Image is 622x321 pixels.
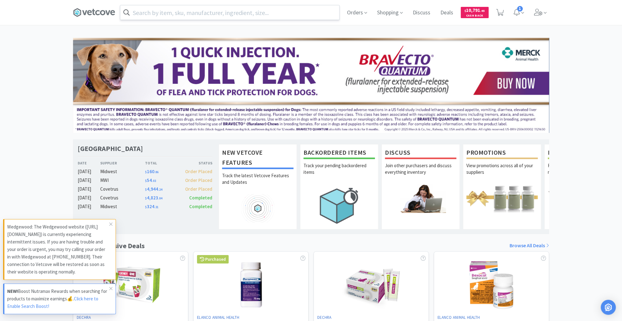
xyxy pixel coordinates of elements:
h1: Backordered Items [303,148,375,159]
span: $ [145,179,147,183]
span: 10,791 [464,7,485,13]
span: $ [145,205,147,209]
strong: NEW! [7,288,18,294]
span: . 84 [158,196,162,200]
span: $ [145,170,147,174]
a: [DATE]MWI$54.03Order Placed [78,177,212,184]
span: 54 [145,177,156,183]
span: $ [145,196,147,200]
div: [DATE] [78,177,100,184]
h1: New Vetcove Features [222,148,293,169]
a: Browse All Deals [510,242,549,250]
a: NEW!Boost Nutramax Rewards when searching for products to maximize earnings💰.Click here to Enable... [3,283,116,314]
div: [DATE] [78,194,100,202]
span: Completed [189,195,212,201]
a: [DATE]Midwest$324.31Completed [78,203,212,210]
span: 4,823 [145,195,162,201]
div: Supplier [100,160,145,166]
span: . 31 [154,205,158,209]
a: New Vetcove FeaturesTrack the latest Vetcove Features and Updates [219,144,297,229]
span: 1 [517,6,523,12]
a: [DATE]Covetrus$4,823.84Completed [78,194,212,202]
p: View promotions across all of your suppliers [466,162,538,184]
div: [DATE] [78,185,100,193]
div: MWI [100,177,145,184]
a: PromotionsView promotions across all of your suppliers [463,144,541,229]
img: hero_feature_roadmap.png [222,194,293,223]
span: 160 [145,168,158,174]
a: Backordered ItemsTrack your pending backordered items [300,144,378,229]
div: Covetrus [100,194,145,202]
div: [DATE] [78,203,100,210]
div: Date [78,160,100,166]
div: Covetrus [100,185,145,193]
div: Total [145,160,179,166]
h1: [GEOGRAPHIC_DATA] [78,144,143,153]
h1: Discuss [385,148,456,159]
p: Boost Nutramax Rewards when searching for products to maximize earnings💰. [7,288,109,310]
span: Order Placed [185,186,212,192]
span: $ [464,9,466,13]
h1: Promotions [466,148,538,159]
h1: Free Samples [548,148,619,159]
a: [DATE]Midwest$160.86Order Placed [78,168,212,175]
a: [DATE]Covetrus$4,944.24Order Placed [78,185,212,193]
p: Request free samples on the newest veterinary products [548,162,619,184]
span: . 45 [480,9,485,13]
span: Cash Back [464,14,485,18]
img: hero_discuss.png [385,184,456,213]
span: Order Placed [185,168,212,174]
span: 324 [145,203,158,209]
input: Search by item, sku, manufacturer, ingredient, size... [120,5,339,20]
img: 3ffb5edee65b4d9ab6d7b0afa510b01f.jpg [73,38,549,133]
a: $10,791.45Cash Back [461,4,489,21]
span: $ [145,188,147,192]
img: hero_promotions.png [466,184,538,213]
div: Midwest [100,168,145,175]
div: Status [179,160,212,166]
span: Completed [189,203,212,209]
p: Track the latest Vetcove Features and Updates [222,172,293,194]
span: . 03 [152,179,156,183]
div: [DATE] [78,168,100,175]
div: Midwest [100,203,145,210]
span: . 24 [158,188,162,192]
div: Open Intercom Messenger [601,300,616,315]
a: DiscussJoin other purchasers and discuss everything inventory [381,144,460,229]
p: Track your pending backordered items [303,162,375,184]
a: Discuss [410,10,433,16]
img: hero_samples.png [548,184,619,213]
span: Order Placed [185,177,212,183]
p: Join other purchasers and discuss everything inventory [385,162,456,184]
span: 4,944 [145,186,162,192]
span: . 86 [154,170,158,174]
p: Wedgewood: The Wedgewood website ([URL][DOMAIN_NAME]) is currently experiencing intermittent issu... [7,223,109,276]
a: Deals [438,10,456,16]
img: hero_backorders.png [303,184,375,227]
